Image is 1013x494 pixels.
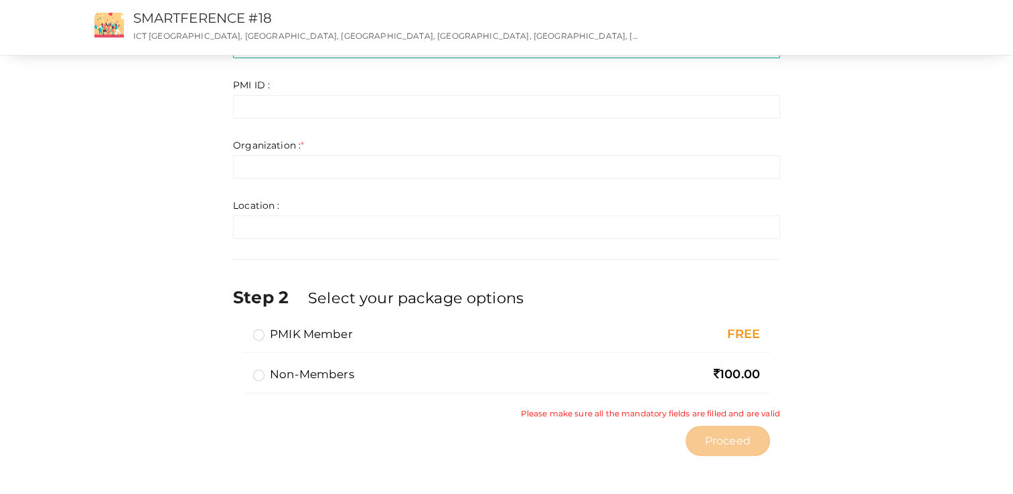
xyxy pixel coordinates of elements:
label: PMIK Member [253,326,353,342]
label: Select your package options [308,287,524,309]
button: Proceed [686,426,770,456]
label: Location : [233,199,279,212]
label: Organization : [233,139,304,152]
label: PMI ID : [233,78,270,92]
img: event2.png [94,13,124,37]
span: Proceed [705,433,751,448]
a: SMARTFERENCE #18 [133,10,272,26]
span: 100.00 [714,367,760,382]
div: FREE [608,326,760,343]
label: Non-members [253,366,354,382]
label: Step 2 [233,285,305,309]
small: Please make sure all the mandatory fields are filled and are valid [521,408,780,419]
p: ICT [GEOGRAPHIC_DATA], [GEOGRAPHIC_DATA], [GEOGRAPHIC_DATA], [GEOGRAPHIC_DATA], [GEOGRAPHIC_DATA]... [133,30,640,42]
